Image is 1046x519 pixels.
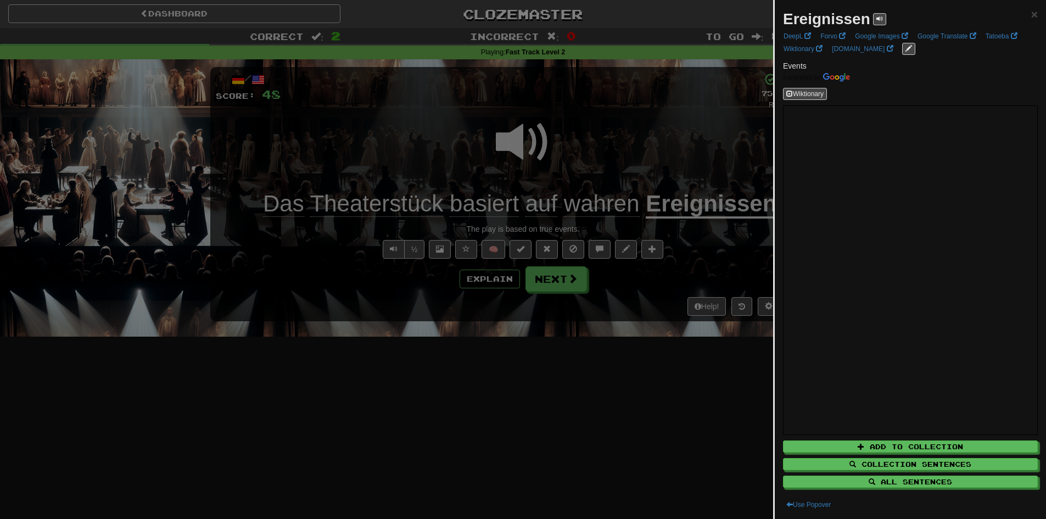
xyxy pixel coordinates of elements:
button: edit links [902,43,915,55]
img: Color short [783,73,850,82]
span: Events [783,62,807,70]
a: [DOMAIN_NAME] [829,43,896,55]
a: Google Images [852,30,911,42]
button: Wiktionary [783,88,827,100]
button: Use Popover [783,499,834,511]
button: Collection Sentences [783,458,1038,470]
a: Google Translate [914,30,980,42]
button: All Sentences [783,476,1038,488]
a: Tatoeba [982,30,1021,42]
a: DeepL [780,30,814,42]
button: Close [1031,8,1038,20]
a: Wiktionary [780,43,826,55]
a: Forvo [817,30,849,42]
span: × [1031,8,1038,20]
button: Add to Collection [783,440,1038,453]
strong: Ereignissen [783,10,870,27]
